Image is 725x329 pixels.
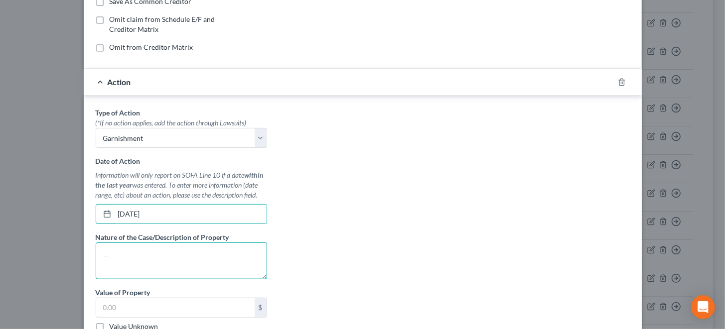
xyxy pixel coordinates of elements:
input: 0.00 [96,298,255,317]
label: Value of Property [96,287,150,298]
div: Open Intercom Messenger [691,295,715,319]
span: Omit from Creditor Matrix [110,43,193,51]
div: Information will only report on SOFA Line 10 if a date was entered. To enter more information (da... [96,170,267,200]
span: Omit claim from Schedule E/F and Creditor Matrix [110,15,215,33]
span: Type of Action [96,109,141,117]
label: Date of Action [96,156,141,166]
div: (*If no action applies, add the action through Lawsuits) [96,118,267,128]
label: Nature of the Case/Description of Property [96,232,229,242]
input: MM/DD/YYYY [115,205,267,223]
div: $ [255,298,267,317]
span: Action [108,77,131,87]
